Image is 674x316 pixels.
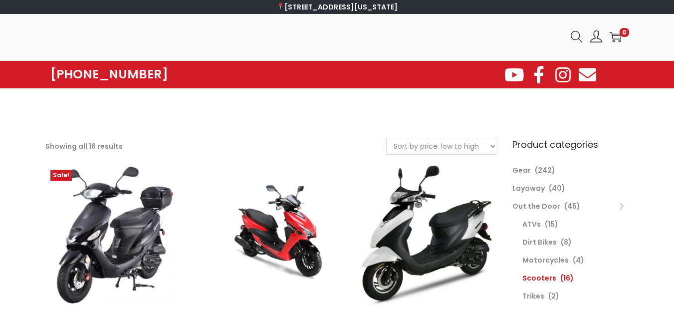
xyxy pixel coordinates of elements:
a: [PHONE_NUMBER] [50,67,168,81]
span: (242) [535,165,555,175]
span: (45) [564,201,580,211]
span: (4) [573,255,584,265]
a: Trikes [522,291,544,301]
h6: Product categories [512,138,629,151]
a: Dirt Bikes [522,237,557,247]
a: [STREET_ADDRESS][US_STATE] [276,2,398,12]
a: Out the Door [512,201,560,211]
p: Showing all 16 results [45,139,123,153]
a: Layaway [512,183,545,193]
a: ATVs [522,219,541,229]
span: (2) [548,291,559,301]
a: Gear [512,165,531,175]
a: Motorcycles [522,255,569,265]
img: 📍 [277,3,284,10]
span: (16) [560,273,574,283]
img: Woostify retina logo [45,14,145,60]
span: (40) [549,183,565,193]
select: Shop order [387,138,497,154]
span: (8) [561,237,572,247]
a: 0 [610,31,622,43]
span: (15) [545,219,558,229]
a: Scooters [522,273,556,283]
